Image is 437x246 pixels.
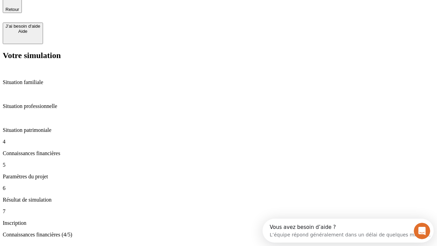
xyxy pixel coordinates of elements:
p: Situation familiale [3,79,434,85]
div: Aide [5,29,40,34]
p: Situation professionnelle [3,103,434,109]
div: L’équipe répond généralement dans un délai de quelques minutes. [7,11,168,18]
p: Résultat de simulation [3,197,434,203]
div: Ouvrir le Messenger Intercom [3,3,188,22]
div: J’ai besoin d'aide [5,24,40,29]
button: J’ai besoin d'aideAide [3,23,43,44]
p: 5 [3,162,434,168]
p: Situation patrimoniale [3,127,434,133]
h2: Votre simulation [3,51,434,60]
p: Inscription [3,220,434,226]
p: Connaissances financières (4/5) [3,232,434,238]
p: 7 [3,208,434,215]
p: Paramètres du projet [3,174,434,180]
iframe: Intercom live chat [414,223,430,239]
p: 4 [3,139,434,145]
div: Vous avez besoin d’aide ? [7,6,168,11]
p: 6 [3,185,434,191]
iframe: Intercom live chat discovery launcher [263,219,434,243]
p: Connaissances financières [3,150,434,156]
span: Retour [5,7,19,12]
